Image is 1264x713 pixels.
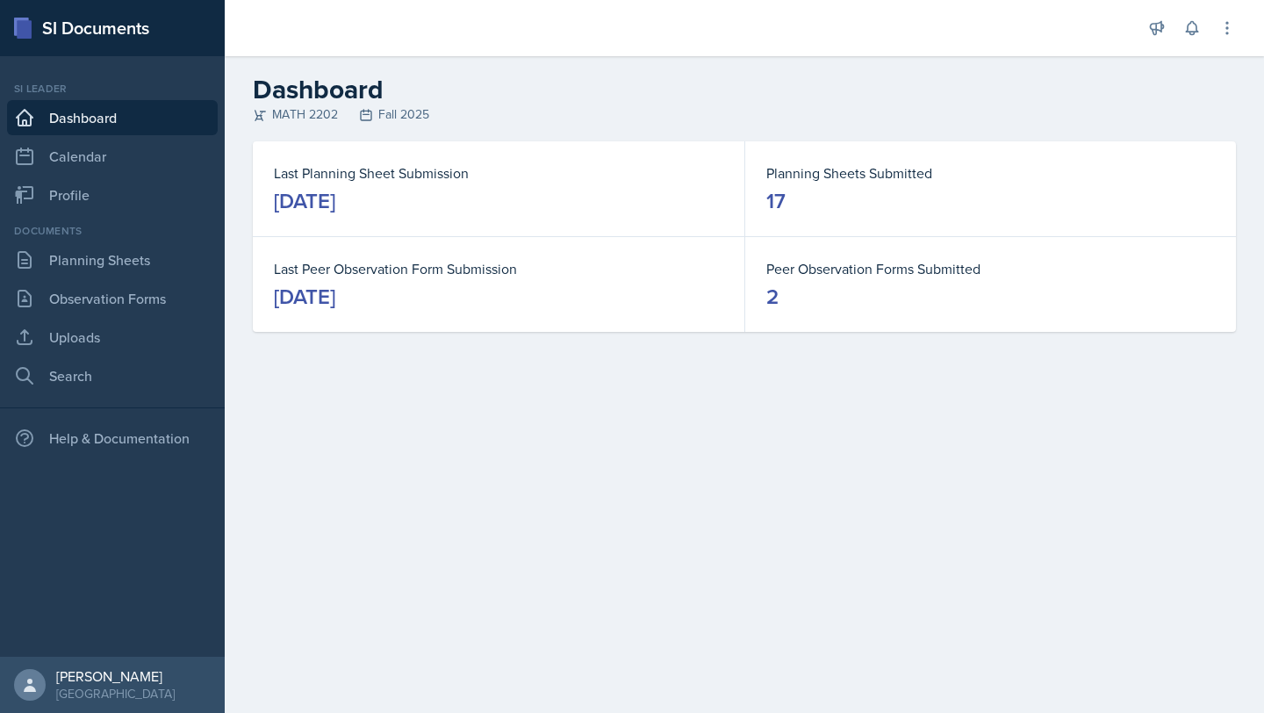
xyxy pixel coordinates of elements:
[253,74,1236,105] h2: Dashboard
[7,421,218,456] div: Help & Documentation
[7,358,218,393] a: Search
[56,685,175,702] div: [GEOGRAPHIC_DATA]
[7,242,218,277] a: Planning Sheets
[7,139,218,174] a: Calendar
[7,320,218,355] a: Uploads
[7,223,218,239] div: Documents
[274,283,335,311] div: [DATE]
[7,100,218,135] a: Dashboard
[766,258,1215,279] dt: Peer Observation Forms Submitted
[766,162,1215,184] dt: Planning Sheets Submitted
[766,283,779,311] div: 2
[766,187,786,215] div: 17
[274,162,723,184] dt: Last Planning Sheet Submission
[274,258,723,279] dt: Last Peer Observation Form Submission
[274,187,335,215] div: [DATE]
[7,177,218,212] a: Profile
[56,667,175,685] div: [PERSON_NAME]
[253,105,1236,124] div: MATH 2202 Fall 2025
[7,281,218,316] a: Observation Forms
[7,81,218,97] div: Si leader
